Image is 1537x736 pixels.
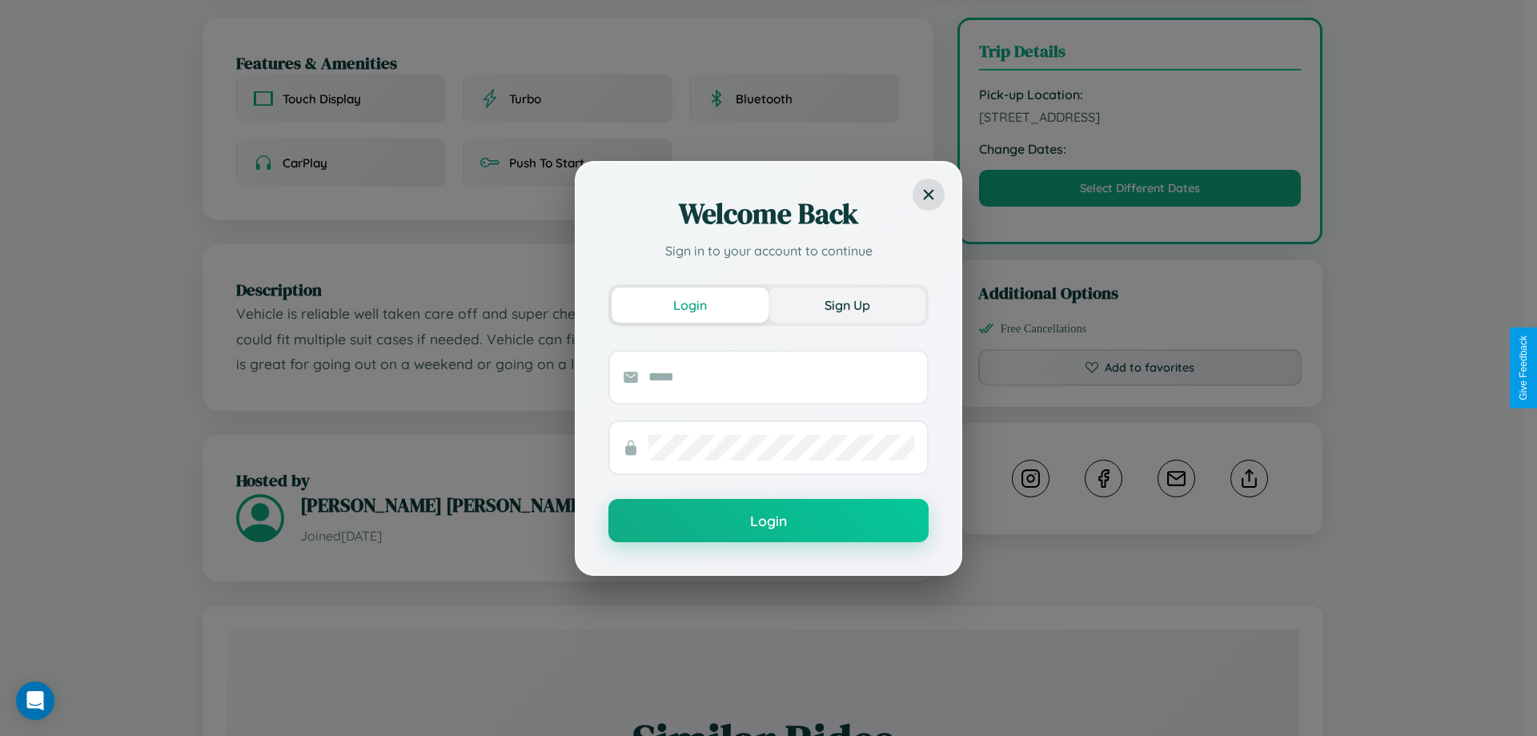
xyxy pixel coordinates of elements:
button: Sign Up [768,288,925,323]
div: Open Intercom Messenger [16,682,54,720]
button: Login [612,288,768,323]
p: Sign in to your account to continue [608,241,929,260]
h2: Welcome Back [608,195,929,233]
div: Give Feedback [1518,336,1529,400]
button: Login [608,499,929,542]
